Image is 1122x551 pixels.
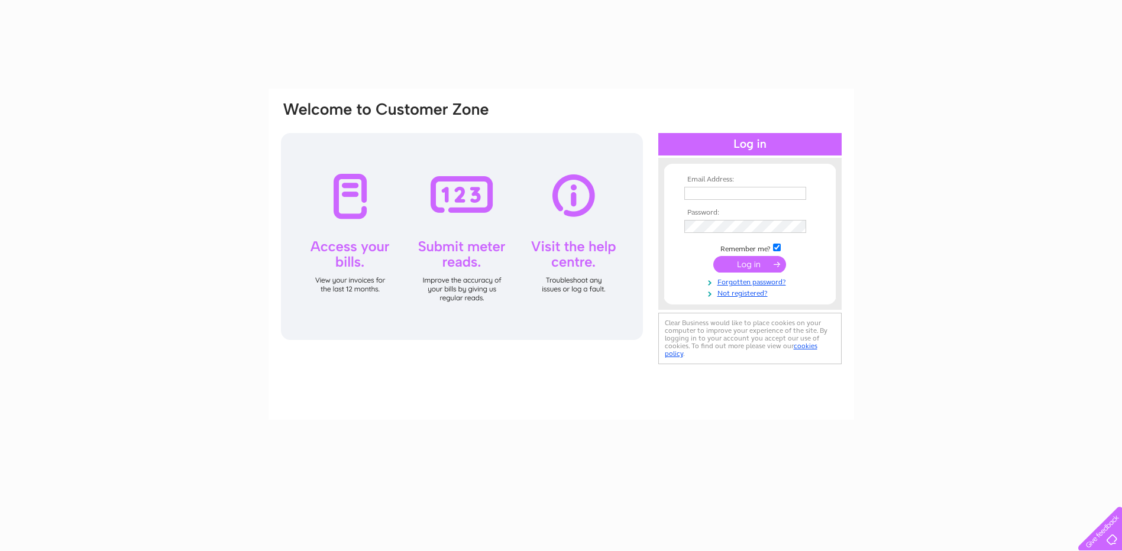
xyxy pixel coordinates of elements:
[658,313,842,364] div: Clear Business would like to place cookies on your computer to improve your experience of the sit...
[665,342,817,358] a: cookies policy
[684,275,819,287] a: Forgotten password?
[681,176,819,184] th: Email Address:
[713,256,786,273] input: Submit
[684,287,819,298] a: Not registered?
[681,242,819,254] td: Remember me?
[681,209,819,217] th: Password:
